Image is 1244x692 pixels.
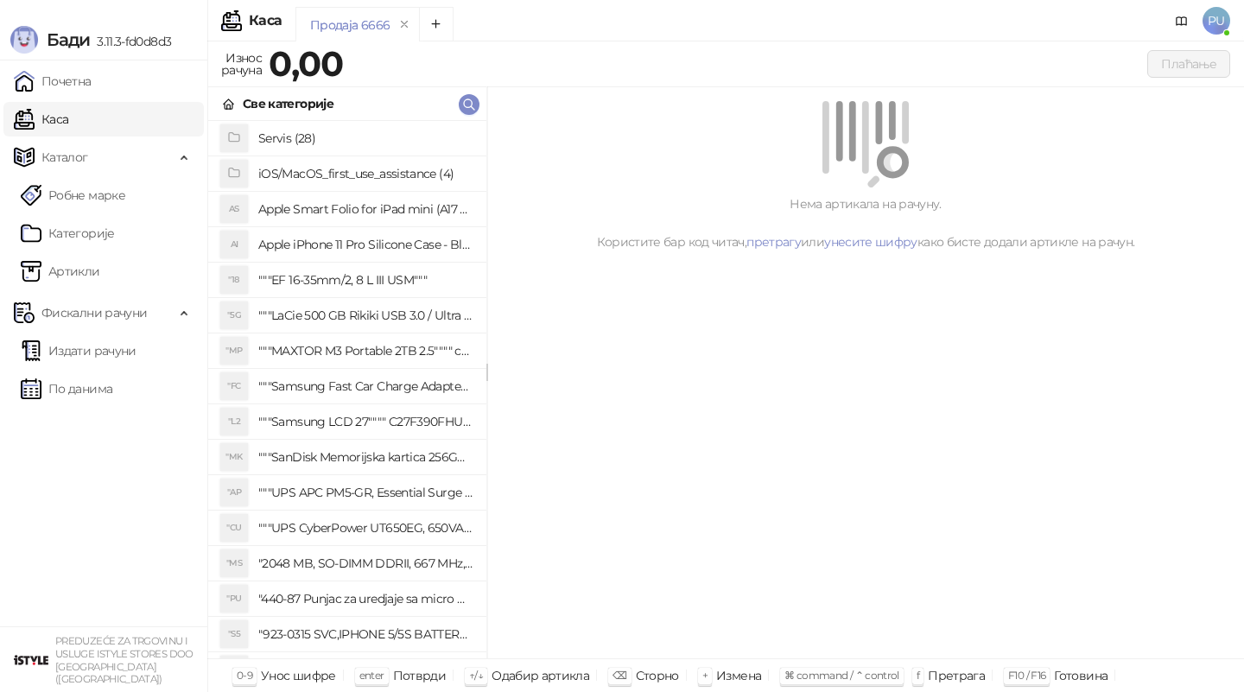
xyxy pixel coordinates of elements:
h4: "2048 MB, SO-DIMM DDRII, 667 MHz, Napajanje 1,8 0,1 V, Latencija CL5" [258,549,473,577]
a: Документација [1168,7,1196,35]
img: 64x64-companyLogo-77b92cf4-9946-4f36-9751-bf7bb5fd2c7d.png [14,643,48,677]
span: Каталог [41,140,88,175]
span: enter [359,669,384,682]
div: "L2 [220,408,248,435]
h4: "440-87 Punjac za uredjaje sa micro USB portom 4/1, Stand." [258,585,473,613]
span: PU [1203,7,1230,35]
small: PREDUZEĆE ZA TRGOVINU I USLUGE ISTYLE STORES DOO [GEOGRAPHIC_DATA] ([GEOGRAPHIC_DATA]) [55,635,194,685]
span: 3.11.3-fd0d8d3 [90,34,171,49]
div: "SD [220,656,248,683]
strong: 0,00 [269,42,343,85]
h4: """MAXTOR M3 Portable 2TB 2.5"""" crni eksterni hard disk HX-M201TCB/GM""" [258,337,473,365]
h4: Apple iPhone 11 Pro Silicone Case - Black [258,231,473,258]
span: F10 / F16 [1008,669,1045,682]
div: "S5 [220,620,248,648]
div: Продаја 6666 [310,16,390,35]
span: + [702,669,708,682]
div: Одабир артикла [492,664,589,687]
div: "18 [220,266,248,294]
div: Каса [249,14,282,28]
span: Фискални рачуни [41,295,147,330]
h4: iOS/MacOS_first_use_assistance (4) [258,160,473,187]
a: Категорије [21,216,115,251]
span: ↑/↓ [469,669,483,682]
div: Претрага [928,664,985,687]
div: "CU [220,514,248,542]
span: 0-9 [237,669,252,682]
div: Износ рачуна [218,47,265,81]
span: Бади [47,29,90,50]
div: "PU [220,585,248,613]
div: AS [220,195,248,223]
div: "5G [220,302,248,329]
div: "AP [220,479,248,506]
a: претрагу [746,234,801,250]
div: Потврди [393,664,447,687]
div: Нема артикала на рачуну. Користите бар код читач, или како бисте додали артикле на рачун. [508,194,1223,251]
h4: Apple Smart Folio for iPad mini (A17 Pro) - Sage [258,195,473,223]
div: "MS [220,549,248,577]
div: Сторно [636,664,679,687]
h4: """Samsung LCD 27"""" C27F390FHUXEN""" [258,408,473,435]
a: Почетна [14,64,92,98]
h4: "923-0315 SVC,IPHONE 5/5S BATTERY REMOVAL TRAY Držač za iPhone sa kojim se otvara display [258,620,473,648]
div: "MK [220,443,248,471]
button: remove [393,17,416,32]
span: f [917,669,919,682]
span: ⌘ command / ⌃ control [784,669,899,682]
div: "MP [220,337,248,365]
h4: """UPS CyberPower UT650EG, 650VA/360W , line-int., s_uko, desktop""" [258,514,473,542]
div: Све категорије [243,94,333,113]
h4: """LaCie 500 GB Rikiki USB 3.0 / Ultra Compact & Resistant aluminum / USB 3.0 / 2.5""""""" [258,302,473,329]
img: Logo [10,26,38,54]
a: ArtikliАртикли [21,254,100,289]
h4: """UPS APC PM5-GR, Essential Surge Arrest,5 utic_nica""" [258,479,473,506]
h4: Servis (28) [258,124,473,152]
div: "FC [220,372,248,400]
a: Издати рачуни [21,333,136,368]
div: Унос шифре [261,664,336,687]
button: Add tab [419,7,454,41]
a: По данима [21,371,112,406]
div: Измена [716,664,761,687]
span: ⌫ [612,669,626,682]
div: Готовина [1054,664,1108,687]
button: Плаћање [1147,50,1230,78]
a: унесите шифру [824,234,917,250]
h4: """SanDisk Memorijska kartica 256GB microSDXC sa SD adapterom SDSQXA1-256G-GN6MA - Extreme PLUS, ... [258,443,473,471]
h4: """EF 16-35mm/2, 8 L III USM""" [258,266,473,294]
div: AI [220,231,248,258]
h4: "923-0448 SVC,IPHONE,TOURQUE DRIVER KIT .65KGF- CM Šrafciger " [258,656,473,683]
a: Робне марке [21,178,125,213]
h4: """Samsung Fast Car Charge Adapter, brzi auto punja_, boja crna""" [258,372,473,400]
a: Каса [14,102,68,136]
div: grid [208,121,486,658]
